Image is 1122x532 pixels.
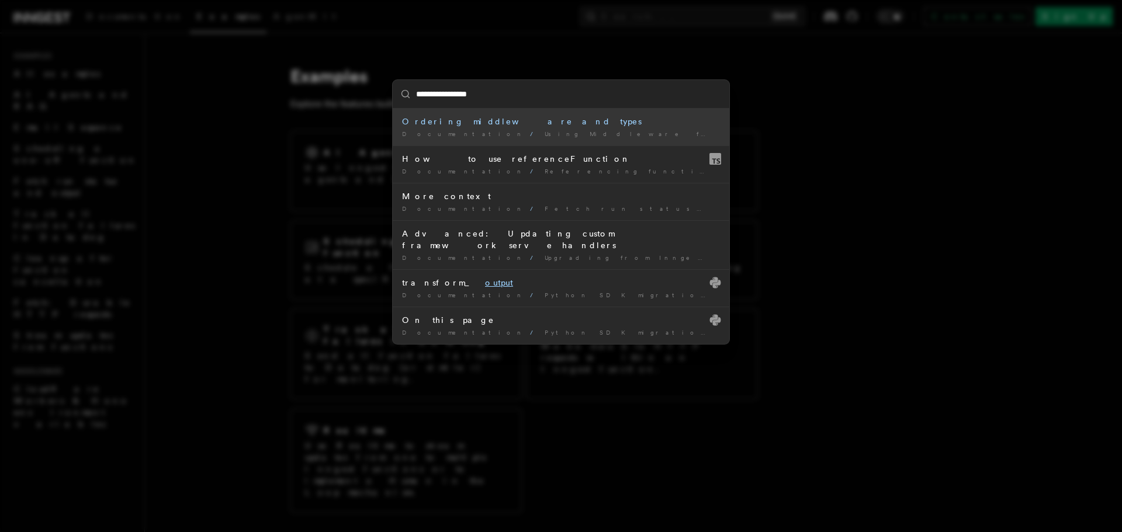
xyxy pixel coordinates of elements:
[485,278,513,287] mark: output
[402,116,720,127] div: Ordering middleware and types
[545,168,728,175] span: Referencing functions
[402,190,720,202] div: More context
[530,291,540,298] span: /
[402,291,525,298] span: Documentation
[402,228,720,251] div: Advanced: Updating custom framework serve handlers
[530,205,540,212] span: /
[402,153,720,165] div: How to use referenceFunction
[402,314,720,326] div: On this page
[402,329,525,336] span: Documentation
[545,329,886,336] span: Python SDK migration guide: v0.3 v0.4
[530,168,540,175] span: /
[545,205,792,212] span: Fetch run status and
[402,130,525,137] span: Documentation
[402,277,720,288] div: transform_
[545,291,886,298] span: Python SDK migration guide: v0.3 v0.4
[402,254,525,261] span: Documentation
[530,329,540,336] span: /
[545,130,923,137] span: Using Middleware for Dependency Injection
[530,254,540,261] span: /
[402,205,525,212] span: Documentation
[530,130,540,137] span: /
[402,168,525,175] span: Documentation
[545,254,825,261] span: Upgrading from Inngest SDK v2 v3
